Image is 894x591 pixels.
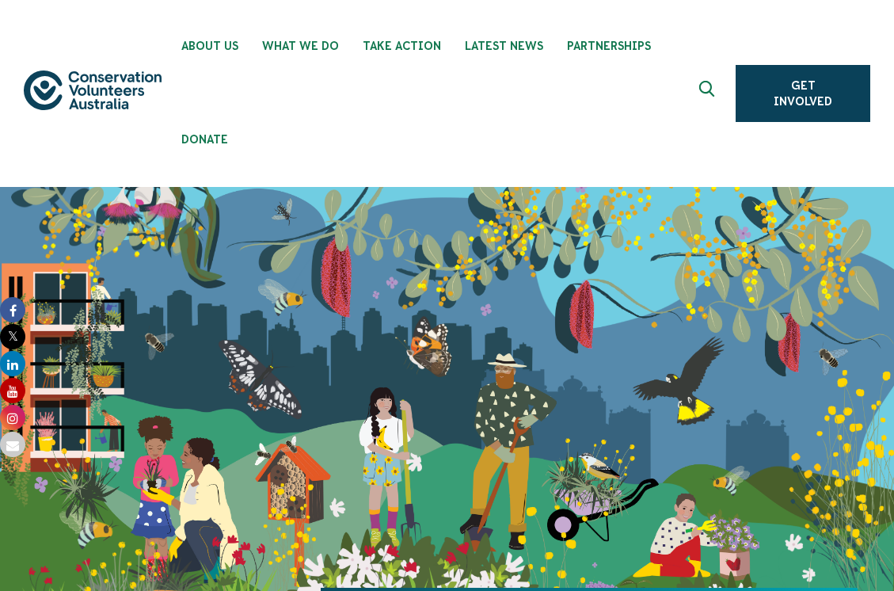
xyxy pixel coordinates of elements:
[699,81,719,106] span: Expand search box
[262,40,339,52] span: What We Do
[363,40,441,52] span: Take Action
[181,40,238,52] span: About Us
[736,65,870,122] a: Get Involved
[465,40,543,52] span: Latest News
[24,71,162,111] img: logo.svg
[690,74,728,112] button: Expand search box Close search box
[567,40,651,52] span: Partnerships
[181,133,228,146] span: Donate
